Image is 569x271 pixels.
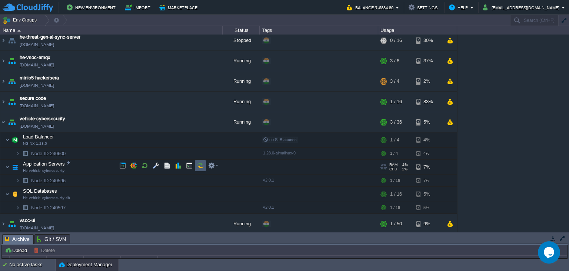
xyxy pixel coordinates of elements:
div: 3 / 36 [390,112,402,132]
button: Delete [34,247,57,254]
button: Env Groups [3,15,39,25]
button: Help [449,3,470,12]
img: AMDAwAAAACH5BAEAAAAALAAAAAABAAEAAAICRAEAOw== [5,133,10,147]
div: 5% [416,202,440,213]
img: AMDAwAAAACH5BAEAAAAALAAAAAABAAEAAAICRAEAOw== [10,187,20,202]
button: Marketplace [159,3,200,12]
div: 5% [416,112,440,132]
div: Running [223,51,260,71]
div: 3 / 8 [390,51,399,71]
div: Name [1,26,222,35]
span: v2.0.1 [263,205,274,209]
img: AMDAwAAAACH5BAEAAAAALAAAAAABAAEAAAICRAEAOw== [16,148,20,159]
button: Deployment Manager [59,261,112,268]
div: 1 / 16 [390,187,402,202]
div: Running [223,71,260,91]
div: Usage [379,26,457,35]
a: minio5-hackersera [20,74,59,82]
img: AMDAwAAAACH5BAEAAAAALAAAAAABAAEAAAICRAEAOw== [0,112,6,132]
a: Node ID:240600 [30,150,67,157]
div: 7% [416,160,440,174]
a: he-threat-gen-ai-sync-server [20,33,80,41]
span: He-vehicle-cybersecurity [23,169,64,173]
img: AMDAwAAAACH5BAEAAAAALAAAAAABAAEAAAICRAEAOw== [16,175,20,186]
a: secure code [20,95,46,102]
iframe: chat widget [538,241,562,264]
img: AMDAwAAAACH5BAEAAAAALAAAAAABAAEAAAICRAEAOw== [7,30,17,50]
span: Application Servers [22,161,66,167]
img: AMDAwAAAACH5BAEAAAAALAAAAAABAAEAAAICRAEAOw== [5,160,10,174]
div: 4% [416,148,440,159]
span: Node ID: [31,205,50,210]
img: AMDAwAAAACH5BAEAAAAALAAAAAABAAEAAAICRAEAOw== [7,51,17,71]
img: AMDAwAAAACH5BAEAAAAALAAAAAABAAEAAAICRAEAOw== [10,160,20,174]
div: 1 / 4 [390,148,398,159]
div: 3 / 4 [390,71,399,91]
img: CloudJiffy [3,3,53,12]
img: AMDAwAAAACH5BAEAAAAALAAAAAABAAEAAAICRAEAOw== [10,133,20,147]
img: AMDAwAAAACH5BAEAAAAALAAAAAABAAEAAAICRAEAOw== [0,92,6,112]
span: 4% [400,163,408,167]
button: Import [125,3,153,12]
div: 83% [416,92,440,112]
span: He-vehicle-cybersecurity-db [23,196,70,200]
span: [DOMAIN_NAME] [20,41,54,48]
a: Application ServersHe-vehicle-cybersecurity [22,161,66,167]
a: [DOMAIN_NAME] [20,123,54,130]
span: Node ID: [31,178,50,183]
div: 1 / 16 [390,175,400,186]
button: [EMAIL_ADDRESS][DOMAIN_NAME] [483,3,562,12]
div: 37% [416,51,440,71]
span: [DOMAIN_NAME] [20,61,54,69]
div: 1 / 4 [390,133,399,147]
span: 240596 [30,177,67,184]
a: Node ID:240597 [30,205,67,211]
span: 1.28.0-almalinux-9 [263,151,296,155]
a: he-vsoc-emqx [20,54,50,61]
div: 1 / 16 [390,92,402,112]
img: AMDAwAAAACH5BAEAAAAALAAAAAABAAEAAAICRAEAOw== [7,92,17,112]
span: RAM [389,163,397,167]
span: [DOMAIN_NAME] [20,224,54,232]
img: AMDAwAAAACH5BAEAAAAALAAAAAABAAEAAAICRAEAOw== [5,187,10,202]
span: NGINX 1.28.0 [23,141,47,146]
div: Comment [47,256,83,264]
span: CPU [389,167,397,172]
a: vehicle-cybersecurity [20,115,65,123]
div: 9% [416,214,440,234]
span: Load Balancer [22,134,55,140]
img: AMDAwAAAACH5BAEAAAAALAAAAAABAAEAAAICRAEAOw== [20,175,30,186]
img: AMDAwAAAACH5BAEAAAAALAAAAAABAAEAAAICRAEAOw== [0,30,6,50]
div: Stopped [223,30,260,50]
div: Size [84,256,120,264]
div: Upload Date [121,256,157,264]
div: 30% [416,30,440,50]
div: 7% [416,175,440,186]
a: [DOMAIN_NAME] [20,82,54,89]
span: Archive [5,235,30,244]
span: 1% [400,167,407,172]
span: SQL Databases [22,188,58,194]
img: AMDAwAAAACH5BAEAAAAALAAAAAABAAEAAAICRAEAOw== [20,148,30,159]
span: v2.0.1 [263,178,274,182]
img: AMDAwAAAACH5BAEAAAAALAAAAAABAAEAAAICRAEAOw== [0,51,6,71]
img: AMDAwAAAACH5BAEAAAAALAAAAAABAAEAAAICRAEAOw== [7,112,17,132]
div: 1 / 50 [390,214,402,234]
div: Status [223,26,259,35]
span: vsoc-ui [20,217,35,224]
div: Tags [260,26,378,35]
img: AMDAwAAAACH5BAEAAAAALAAAAAABAAEAAAICRAEAOw== [0,214,6,234]
button: New Environment [67,3,118,12]
div: 5% [416,187,440,202]
div: 2% [416,71,440,91]
span: [DOMAIN_NAME] [20,102,54,110]
span: 240600 [30,150,67,157]
div: 1 / 16 [390,202,400,213]
div: No active tasks [9,259,56,271]
img: AMDAwAAAACH5BAEAAAAALAAAAAABAAEAAAICRAEAOw== [7,71,17,91]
